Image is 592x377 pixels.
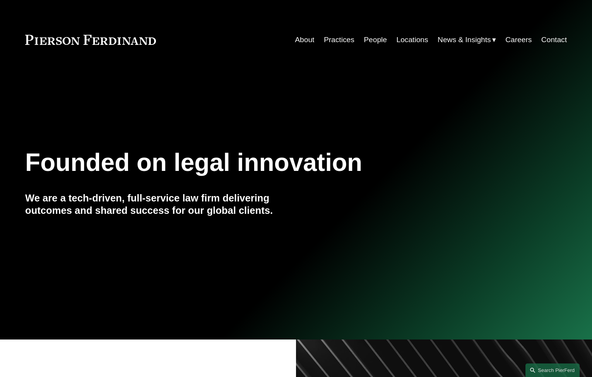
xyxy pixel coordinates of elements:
[541,32,567,47] a: Contact
[295,32,314,47] a: About
[396,32,428,47] a: Locations
[438,32,496,47] a: folder dropdown
[324,32,354,47] a: Practices
[25,192,296,217] h4: We are a tech-driven, full-service law firm delivering outcomes and shared success for our global...
[25,148,477,177] h1: Founded on legal innovation
[525,363,580,377] a: Search this site
[438,33,491,47] span: News & Insights
[364,32,387,47] a: People
[505,32,532,47] a: Careers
